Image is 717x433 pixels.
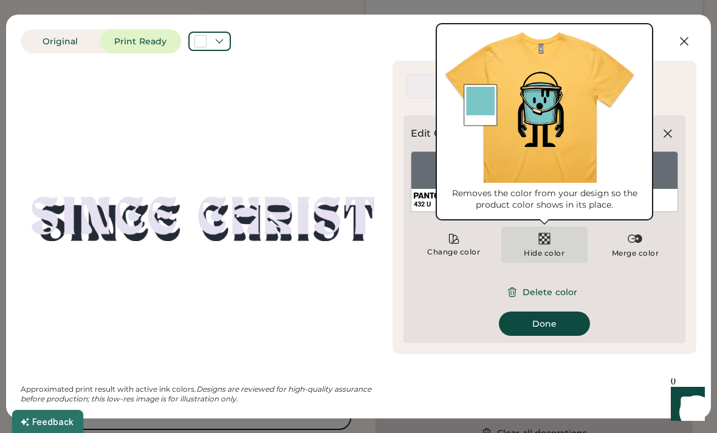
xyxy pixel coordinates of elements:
button: Done [499,312,590,336]
div: Hide color [524,248,564,258]
img: Transparent.svg [537,231,552,246]
iframe: Front Chat [659,378,712,431]
div: Approximated print result with active ink colors. [21,384,385,404]
img: Merge%20Color.svg [628,231,642,246]
div: Change color [427,247,481,257]
div: Edit Color [411,126,460,141]
img: Pantone Logo [414,193,453,199]
button: Delete color [497,280,592,304]
em: Designs are reviewed for high-quality assurance before production; this low-res image is for illu... [21,384,373,403]
div: Merge color [612,248,659,258]
button: Print Ready [100,29,181,53]
div: 432 U [414,200,675,209]
button: Original [21,29,100,53]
